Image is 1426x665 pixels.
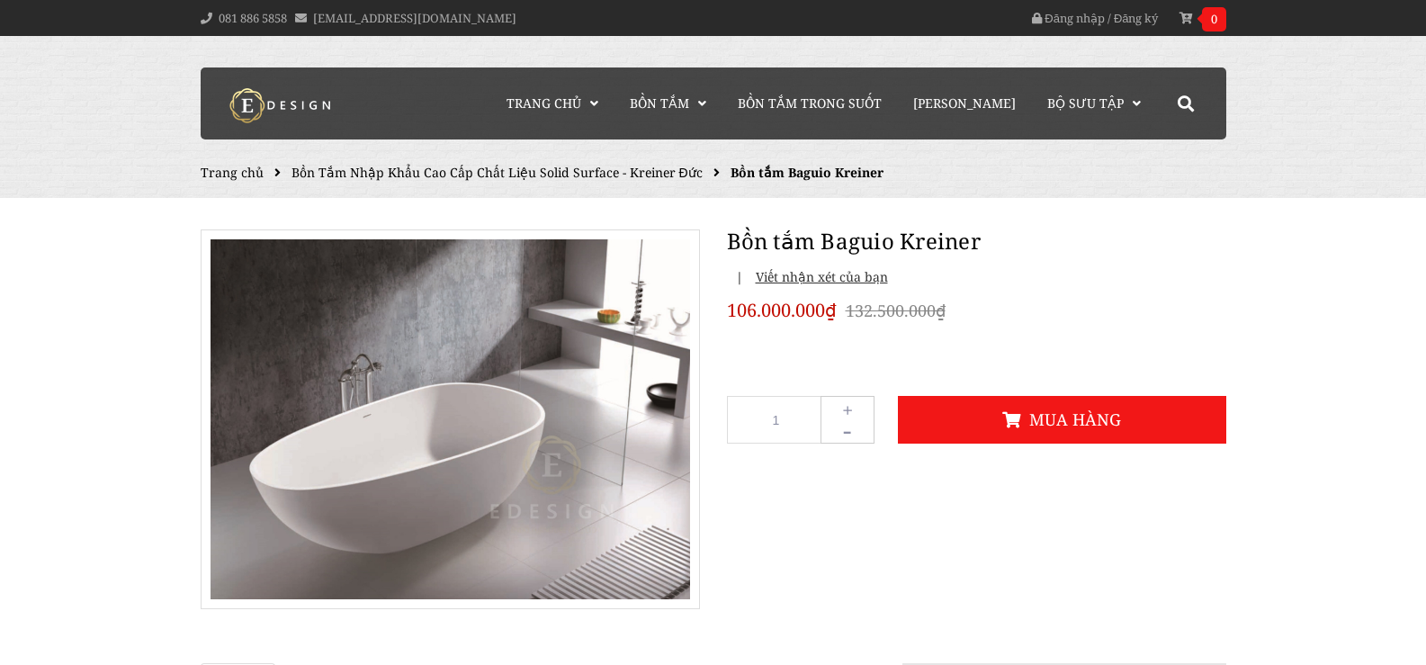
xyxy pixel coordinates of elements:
[616,67,720,139] a: Bồn Tắm
[821,396,874,422] button: +
[214,87,349,123] img: logo Kreiner Germany - Edesign Interior
[900,67,1029,139] a: [PERSON_NAME]
[1034,67,1154,139] a: Bộ Sưu Tập
[1108,10,1111,26] span: /
[747,268,888,285] span: Viết nhận xét của bạn
[913,94,1016,112] span: [PERSON_NAME]
[727,225,1226,257] h1: Bồn tắm Baguio Kreiner
[201,164,264,181] a: Trang chủ
[313,10,516,26] a: [EMAIL_ADDRESS][DOMAIN_NAME]
[724,67,895,139] a: Bồn Tắm Trong Suốt
[846,300,946,321] del: 132.500.000₫
[1047,94,1124,112] span: Bộ Sưu Tập
[898,396,1226,444] button: Mua hàng
[291,164,703,181] a: Bồn Tắm Nhập Khẩu Cao Cấp Chất Liệu Solid Surface - Kreiner Đức
[731,164,883,181] span: Bồn tắm Baguio Kreiner
[821,418,874,444] button: -
[727,297,837,324] span: 106.000.000₫
[1202,7,1226,31] span: 0
[507,94,581,112] span: Trang chủ
[630,94,689,112] span: Bồn Tắm
[736,268,743,285] span: |
[738,94,882,112] span: Bồn Tắm Trong Suốt
[219,10,287,26] a: 081 886 5858
[493,67,612,139] a: Trang chủ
